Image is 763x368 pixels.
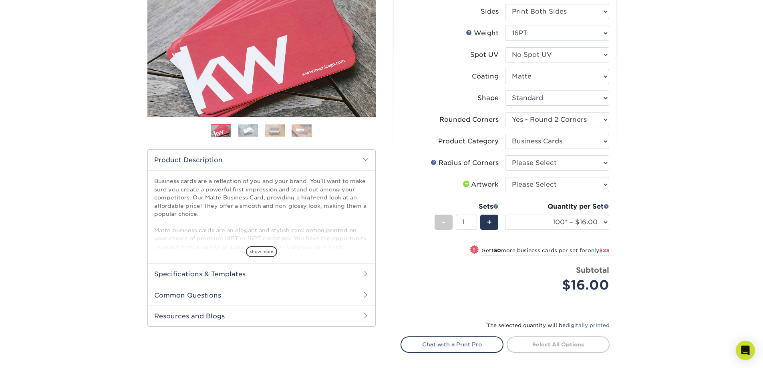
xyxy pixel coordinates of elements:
[431,158,499,168] div: Radius of Corners
[148,285,375,306] h2: Common Questions
[148,150,375,170] h2: Product Description
[435,202,499,211] div: Sets
[461,180,499,189] div: Artwork
[507,336,610,352] a: Select All Options
[265,124,285,137] img: Business Cards 03
[246,246,277,257] span: show more
[211,121,231,141] img: Business Cards 01
[511,275,609,295] div: $16.00
[238,124,258,137] img: Business Cards 02
[736,341,755,360] div: Open Intercom Messenger
[148,306,375,326] h2: Resources and Blogs
[466,28,499,38] div: Weight
[292,124,312,137] img: Business Cards 04
[401,336,503,352] a: Chat with a Print Pro
[588,247,609,253] span: only
[442,216,445,228] span: -
[491,247,501,253] strong: 150
[473,246,475,254] span: !
[477,93,499,103] div: Shape
[470,50,499,60] div: Spot UV
[599,247,609,253] span: $23
[505,202,609,211] div: Quantity per Set
[487,216,492,228] span: +
[148,263,375,284] h2: Specifications & Templates
[485,322,610,328] small: The selected quantity will be
[566,322,610,328] a: digitally printed
[439,115,499,125] div: Rounded Corners
[472,72,499,81] div: Coating
[576,265,609,274] strong: Subtotal
[481,247,609,255] small: Get more business cards per set for
[154,177,369,291] p: Business cards are a reflection of you and your brand. You'll want to make sure you create a powe...
[481,7,499,16] div: Sides
[438,137,499,146] div: Product Category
